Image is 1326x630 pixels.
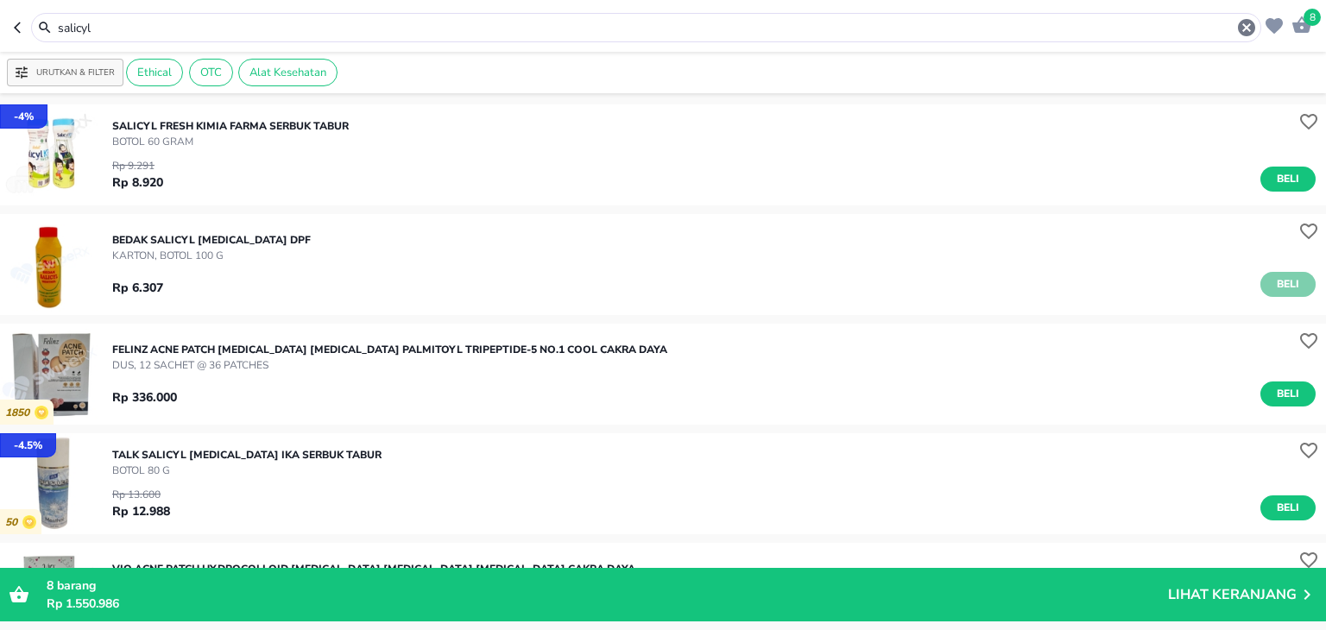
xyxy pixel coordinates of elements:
p: FELINZ ACNE PATCH [MEDICAL_DATA] [MEDICAL_DATA] PALMITOYL TRIPEPTIDE-5 No.1 COOL Cakra Daya [112,342,667,357]
p: 1850 [5,406,35,419]
button: Beli [1260,495,1316,520]
span: Beli [1273,385,1303,403]
span: Rp 1.550.986 [47,595,119,612]
span: 8 [1304,9,1321,26]
span: 8 [47,577,54,594]
p: BOTOL 80 g [112,463,382,478]
span: Beli [1273,275,1303,293]
p: TALK SALICYL [MEDICAL_DATA] Ika SERBUK TABUR [112,447,382,463]
span: Alat Kesehatan [239,65,337,80]
p: Rp 8.920 [112,173,163,192]
p: - 4 % [14,109,34,124]
button: Beli [1260,167,1316,192]
p: barang [47,576,1168,595]
p: Rp 9.291 [112,158,163,173]
button: Beli [1260,381,1316,406]
p: BOTOL 60 GRAM [112,134,349,149]
p: VIO ACNE PATCH HYDROCOLLOID [MEDICAL_DATA] [MEDICAL_DATA] [MEDICAL_DATA] Cakra Daya [112,561,635,576]
div: Alat Kesehatan [238,59,338,86]
p: BEDAK SALICYL [MEDICAL_DATA] Dpf [112,232,311,248]
p: Rp 336.000 [112,388,177,406]
p: DUS, 12 SACHET @ 36 PATCHES [112,357,667,373]
button: 8 [1287,10,1312,37]
p: Rp 6.307 [112,279,163,297]
p: Rp 12.988 [112,502,170,520]
p: Rp 13.600 [112,487,170,502]
p: 50 [5,516,22,529]
div: Ethical [126,59,183,86]
input: Cari 4000+ produk di sini [56,19,1236,37]
span: Beli [1273,170,1303,188]
p: Urutkan & Filter [36,66,115,79]
span: Ethical [127,65,182,80]
div: OTC [189,59,233,86]
span: Beli [1273,499,1303,517]
p: - 4.5 % [14,438,42,453]
p: SALICYL FRESH Kimia Farma SERBUK TABUR [112,118,349,134]
span: OTC [190,65,232,80]
button: Beli [1260,272,1316,297]
button: Urutkan & Filter [7,59,123,86]
p: KARTON, BOTOL 100 G [112,248,311,263]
